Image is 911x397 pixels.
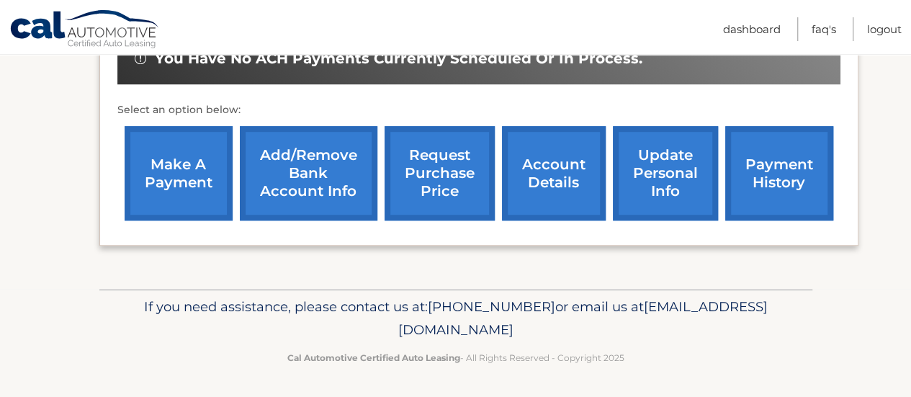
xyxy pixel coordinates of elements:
a: Cal Automotive [9,9,161,51]
strong: Cal Automotive Certified Auto Leasing [287,352,460,363]
span: You have no ACH payments currently scheduled or in process. [155,50,642,68]
a: request purchase price [385,126,495,220]
p: If you need assistance, please contact us at: or email us at [109,295,803,342]
p: - All Rights Reserved - Copyright 2025 [109,350,803,365]
a: account details [502,126,606,220]
a: Logout [867,17,902,41]
a: Add/Remove bank account info [240,126,377,220]
a: Dashboard [723,17,781,41]
img: alert-white.svg [135,53,146,64]
a: FAQ's [812,17,836,41]
a: payment history [725,126,833,220]
span: [EMAIL_ADDRESS][DOMAIN_NAME] [398,298,768,338]
a: update personal info [613,126,718,220]
span: [PHONE_NUMBER] [428,298,555,315]
p: Select an option below: [117,102,840,119]
a: make a payment [125,126,233,220]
